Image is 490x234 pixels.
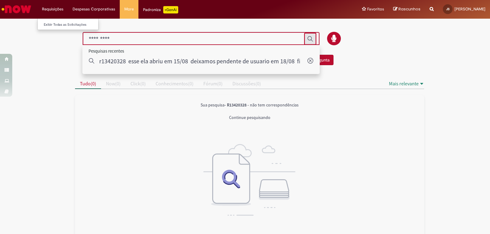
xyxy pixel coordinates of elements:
span: [PERSON_NAME] [454,6,485,12]
span: Rascunhos [398,6,420,12]
span: More [124,6,134,12]
p: +GenAi [163,6,178,13]
a: Exibir Todas as Solicitações [38,21,105,28]
span: Requisições [42,6,63,12]
a: Rascunhos [393,6,420,12]
img: ServiceNow [1,3,32,15]
div: Padroniza [143,6,178,13]
span: JS [446,7,450,11]
span: Favoritos [367,6,384,12]
ul: Requisições [37,18,99,30]
span: Despesas Corporativas [73,6,115,12]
